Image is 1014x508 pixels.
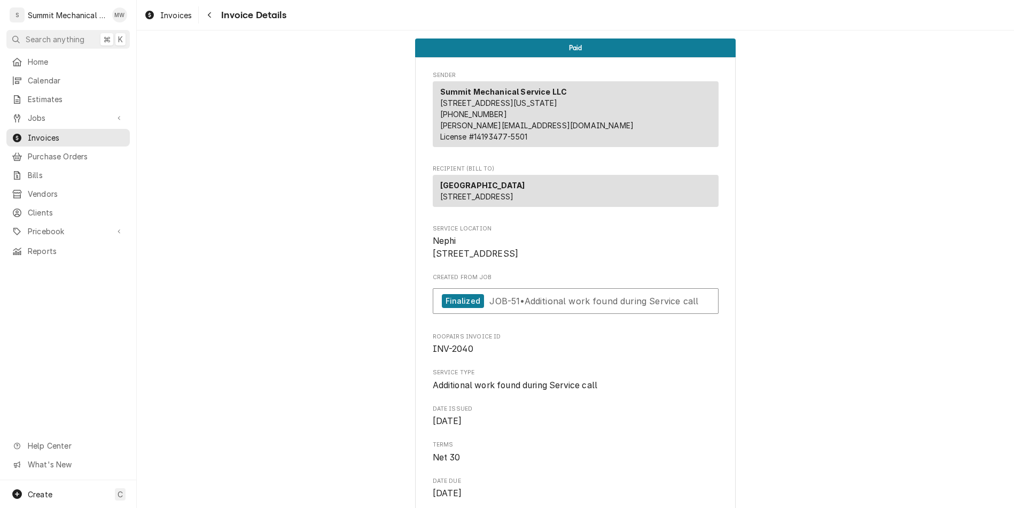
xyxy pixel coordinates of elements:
span: [DATE] [433,416,462,426]
div: MW [112,7,127,22]
a: Purchase Orders [6,148,130,165]
a: Invoices [6,129,130,147]
span: ⌘ [103,34,111,45]
a: Vendors [6,185,130,203]
span: Invoices [28,132,124,143]
span: Search anything [26,34,84,45]
span: Create [28,490,52,499]
a: Go to Jobs [6,109,130,127]
div: Service Location [433,225,719,260]
a: Clients [6,204,130,221]
a: Calendar [6,72,130,89]
span: JOB-51 • Additional work found during Service call [489,295,698,306]
span: Sender [433,71,719,80]
a: Go to Help Center [6,437,130,455]
a: Home [6,53,130,71]
a: Go to Pricebook [6,222,130,240]
div: Sender [433,81,719,151]
div: Summit Mechanical Service LLC [28,10,106,21]
span: Service Location [433,225,719,233]
div: Created From Job [433,273,719,319]
span: INV-2040 [433,344,473,354]
span: Invoices [160,10,192,21]
span: Estimates [28,94,124,105]
span: Help Center [28,440,123,451]
div: Invoice Sender [433,71,719,152]
span: [DATE] [433,488,462,498]
div: Finalized [442,294,484,309]
span: Bills [28,170,124,181]
span: K [118,34,123,45]
a: Invoices [140,6,196,24]
span: Home [28,56,124,67]
a: Estimates [6,90,130,108]
span: [STREET_ADDRESS] [440,192,514,201]
span: Roopairs Invoice ID [433,333,719,341]
span: Date Due [433,487,719,500]
span: Purchase Orders [28,151,124,162]
span: License # 14193477-5501 [440,132,528,141]
span: Reports [28,245,124,257]
strong: Summit Mechanical Service LLC [440,87,567,96]
span: Calendar [28,75,124,86]
span: Service Type [433,379,719,392]
span: Service Location [433,235,719,260]
strong: [GEOGRAPHIC_DATA] [440,181,525,190]
span: Date Issued [433,405,719,413]
span: Service Type [433,368,719,377]
span: Additional work found during Service call [433,380,598,390]
span: Terms [433,451,719,464]
span: Net 30 [433,452,461,463]
span: What's New [28,459,123,470]
div: Service Type [433,368,719,391]
a: Go to What's New [6,456,130,473]
div: Recipient (Bill To) [433,175,719,207]
a: View Job [433,288,719,314]
button: Search anything⌘K [6,30,130,49]
a: Bills [6,166,130,184]
span: Invoice Details [218,8,286,22]
a: Reports [6,242,130,260]
div: S [10,7,25,22]
span: Created From Job [433,273,719,282]
div: Megan Weeks's Avatar [112,7,127,22]
span: Date Issued [433,415,719,428]
span: Date Due [433,477,719,486]
div: Recipient (Bill To) [433,175,719,211]
span: Nephi [STREET_ADDRESS] [433,236,519,259]
button: Navigate back [201,6,218,24]
span: Pricebook [28,226,108,237]
div: Roopairs Invoice ID [433,333,719,356]
span: Jobs [28,112,108,124]
div: Date Issued [433,405,719,428]
a: [PHONE_NUMBER] [440,110,507,119]
span: Paid [569,44,582,51]
span: Clients [28,207,124,218]
span: Vendors [28,188,124,199]
span: [STREET_ADDRESS][US_STATE] [440,98,558,107]
span: Terms [433,441,719,449]
div: Date Due [433,477,719,500]
div: Sender [433,81,719,147]
span: C [118,489,123,500]
div: Status [415,39,736,57]
span: Recipient (Bill To) [433,165,719,173]
a: [PERSON_NAME][EMAIL_ADDRESS][DOMAIN_NAME] [440,121,634,130]
div: Terms [433,441,719,464]
span: Roopairs Invoice ID [433,343,719,356]
div: Invoice Recipient [433,165,719,212]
